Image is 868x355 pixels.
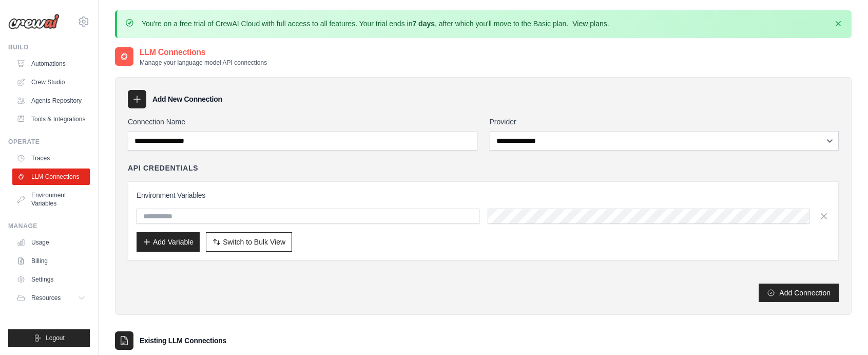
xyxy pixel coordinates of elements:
[142,18,609,29] p: You're on a free trial of CrewAI Cloud with full access to all features. Your trial ends in , aft...
[152,94,222,104] h3: Add New Connection
[12,290,90,306] button: Resources
[12,55,90,72] a: Automations
[223,237,285,247] span: Switch to Bulk View
[12,74,90,90] a: Crew Studio
[8,43,90,51] div: Build
[12,253,90,269] a: Billing
[128,163,198,173] h4: API Credentials
[490,117,839,127] label: Provider
[46,334,65,342] span: Logout
[206,232,292,252] button: Switch to Bulk View
[12,92,90,109] a: Agents Repository
[759,284,839,302] button: Add Connection
[137,232,200,252] button: Add Variable
[572,20,607,28] a: View plans
[140,46,267,59] h2: LLM Connections
[12,111,90,127] a: Tools & Integrations
[31,294,61,302] span: Resources
[140,335,226,346] h3: Existing LLM Connections
[137,190,830,200] h3: Environment Variables
[12,234,90,251] a: Usage
[8,14,60,29] img: Logo
[8,138,90,146] div: Operate
[140,59,267,67] p: Manage your language model API connections
[8,222,90,230] div: Manage
[12,169,90,185] a: LLM Connections
[412,20,435,28] strong: 7 days
[12,187,90,212] a: Environment Variables
[12,150,90,166] a: Traces
[8,329,90,347] button: Logout
[128,117,477,127] label: Connection Name
[12,271,90,288] a: Settings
